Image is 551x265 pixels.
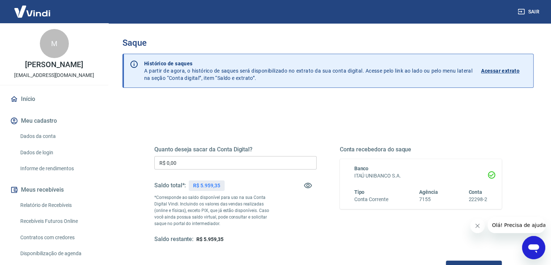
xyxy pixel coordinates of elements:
[9,182,100,198] button: Meus recebíveis
[154,182,186,189] h5: Saldo total*:
[354,166,369,171] span: Banco
[17,230,100,245] a: Contratos com credores
[154,194,276,227] p: *Corresponde ao saldo disponível para uso na sua Conta Digital Vindi. Incluindo os valores das ve...
[481,60,527,82] a: Acessar extrato
[154,146,317,153] h5: Quanto deseja sacar da Conta Digital?
[17,246,100,261] a: Disponibilização de agenda
[14,72,94,79] p: [EMAIL_ADDRESS][DOMAIN_NAME]
[419,196,438,203] h6: 7155
[9,0,56,23] img: Vindi
[340,146,502,153] h5: Conta recebedora do saque
[9,113,100,129] button: Meu cadastro
[17,129,100,144] a: Dados da conta
[154,236,193,243] h5: Saldo restante:
[17,198,100,213] a: Relatório de Recebíveis
[122,38,534,48] h3: Saque
[470,219,485,233] iframe: Fechar mensagem
[522,236,545,259] iframe: Botão para abrir a janela de mensagens
[354,189,365,195] span: Tipo
[25,61,83,69] p: [PERSON_NAME]
[144,60,472,82] p: A partir de agora, o histórico de saques será disponibilizado no extrato da sua conta digital. Ac...
[193,182,220,189] p: R$ 5.959,35
[488,217,545,233] iframe: Mensagem da empresa
[17,145,100,160] a: Dados de login
[17,214,100,229] a: Recebíveis Futuros Online
[144,60,472,67] p: Histórico de saques
[196,236,223,242] span: R$ 5.959,35
[468,196,487,203] h6: 22298-2
[40,29,69,58] div: M
[468,189,482,195] span: Conta
[4,5,61,11] span: Olá! Precisa de ajuda?
[9,91,100,107] a: Início
[419,189,438,195] span: Agência
[354,196,388,203] h6: Conta Corrente
[17,161,100,176] a: Informe de rendimentos
[516,5,542,19] button: Sair
[354,172,488,180] h6: ITAÚ UNIBANCO S.A.
[481,67,519,74] p: Acessar extrato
